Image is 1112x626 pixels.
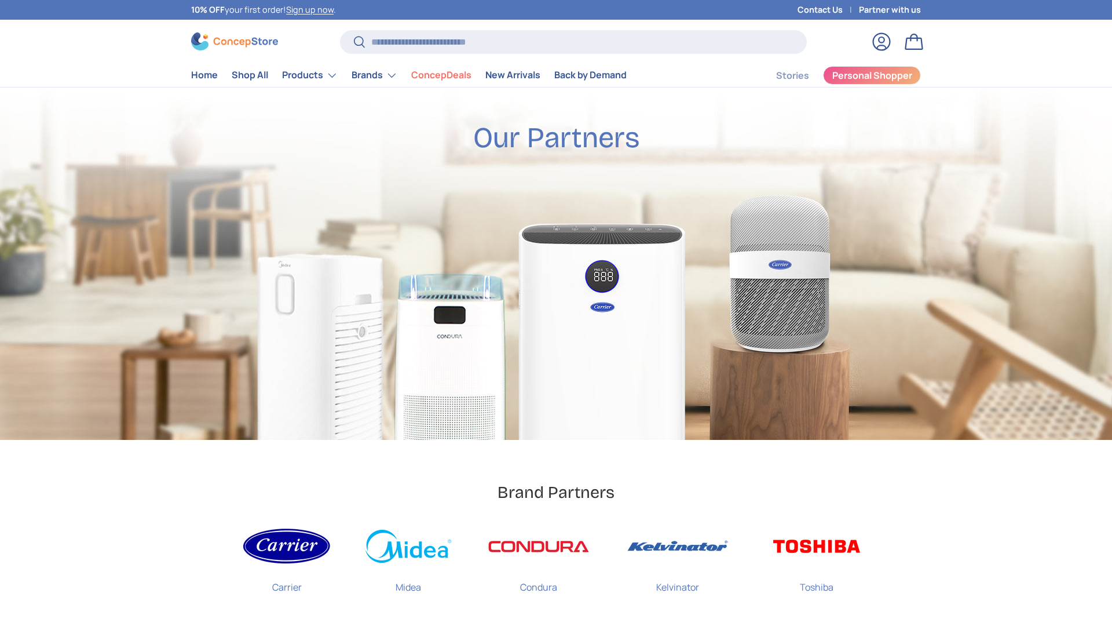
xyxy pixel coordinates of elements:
[365,522,452,603] a: Midea
[748,64,921,87] nav: Secondary
[498,482,614,503] h2: Brand Partners
[286,4,334,15] a: Sign up now
[823,66,921,85] a: Personal Shopper
[191,3,336,16] p: your first order! .
[411,64,471,86] a: ConcepDeals
[232,64,268,86] a: Shop All
[282,64,338,87] a: Products
[485,64,540,86] a: New Arrivals
[473,120,639,156] h2: Our Partners
[765,522,869,603] a: Toshiba
[656,571,699,594] p: Kelvinator
[191,64,218,86] a: Home
[191,4,225,15] strong: 10% OFF
[859,3,921,16] a: Partner with us
[352,64,397,87] a: Brands
[798,3,859,16] a: Contact Us
[275,64,345,87] summary: Products
[520,571,557,594] p: Condura
[272,571,302,594] p: Carrier
[487,522,591,603] a: Condura
[776,64,809,87] a: Stories
[832,71,912,80] span: Personal Shopper
[396,571,421,594] p: Midea
[800,571,833,594] p: Toshiba
[191,32,278,50] img: ConcepStore
[625,522,730,603] a: Kelvinator
[554,64,627,86] a: Back by Demand
[345,64,404,87] summary: Brands
[191,64,627,87] nav: Primary
[243,522,330,603] a: Carrier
